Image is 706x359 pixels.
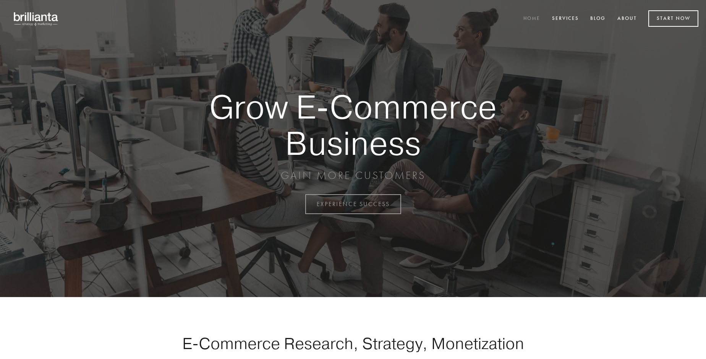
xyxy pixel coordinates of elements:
a: Home [518,13,545,25]
a: About [612,13,642,25]
p: GAIN MORE CUSTOMERS [183,169,523,182]
a: Blog [585,13,610,25]
strong: Grow E-Commerce Business [183,89,523,161]
h1: E-Commerce Research, Strategy, Monetization [158,334,548,353]
a: Start Now [648,10,698,27]
img: brillianta - research, strategy, marketing [8,8,65,30]
a: EXPERIENCE SUCCESS [305,194,401,214]
a: Services [547,13,584,25]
